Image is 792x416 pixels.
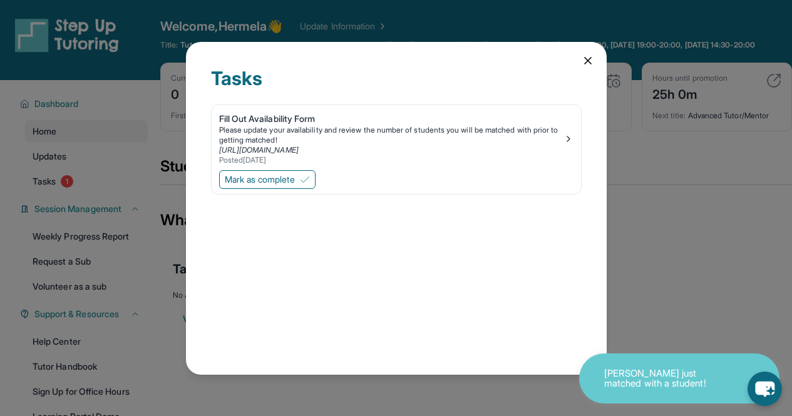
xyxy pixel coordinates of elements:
button: chat-button [748,372,782,406]
div: Please update your availability and review the number of students you will be matched with prior ... [219,125,563,145]
img: Mark as complete [300,175,310,185]
div: Tasks [211,67,582,104]
a: [URL][DOMAIN_NAME] [219,145,299,155]
span: Mark as complete [225,173,295,186]
a: Fill Out Availability FormPlease update your availability and review the number of students you w... [212,105,581,168]
p: [PERSON_NAME] just matched with a student! [604,368,729,389]
div: Fill Out Availability Form [219,113,563,125]
div: Posted [DATE] [219,155,563,165]
button: Mark as complete [219,170,316,189]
